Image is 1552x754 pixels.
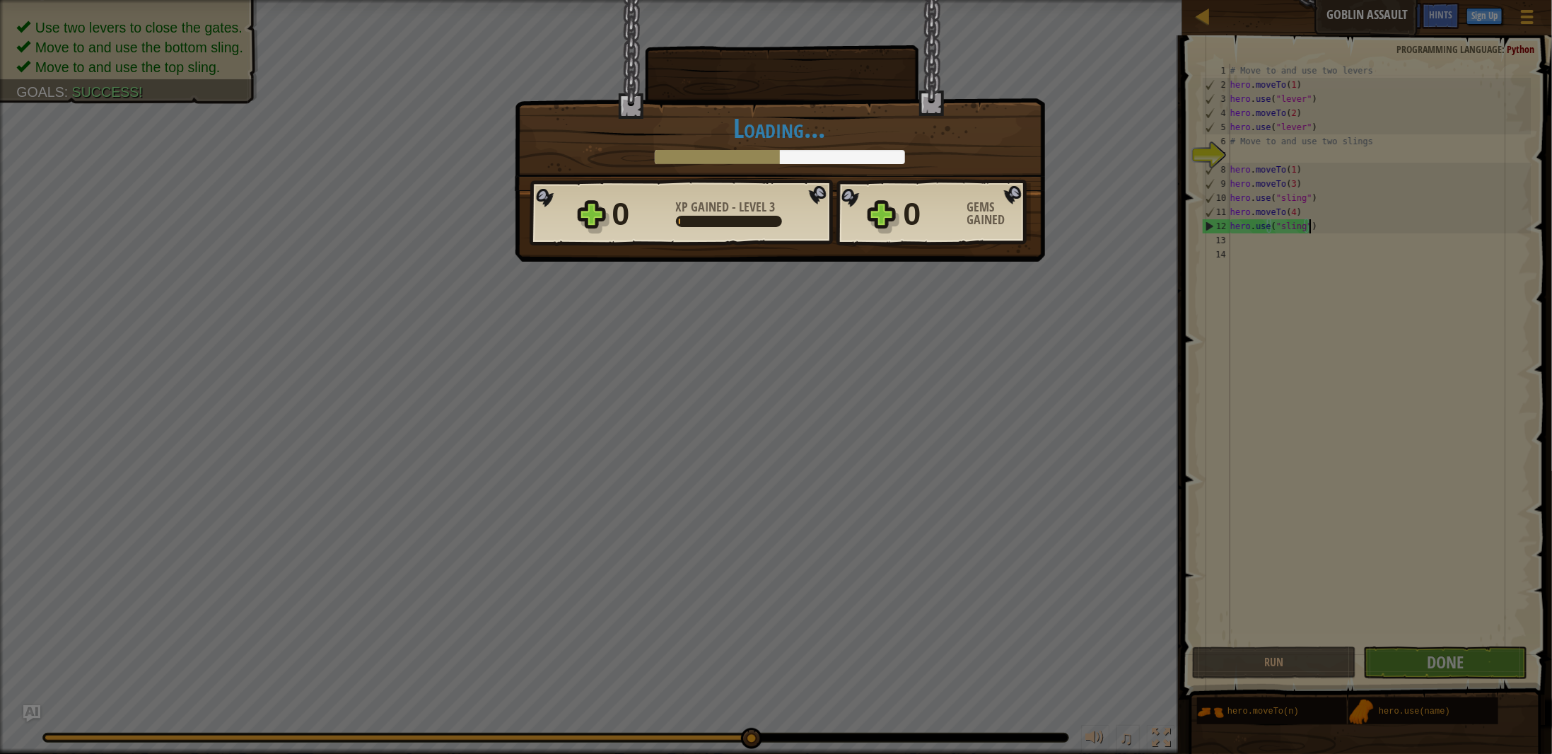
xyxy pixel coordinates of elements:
[770,198,776,216] span: 3
[676,201,776,214] div: -
[967,201,1031,226] div: Gems Gained
[737,198,770,216] span: Level
[676,198,733,216] span: XP Gained
[904,192,959,237] div: 0
[612,192,667,237] div: 0
[530,113,1030,143] h1: Loading...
